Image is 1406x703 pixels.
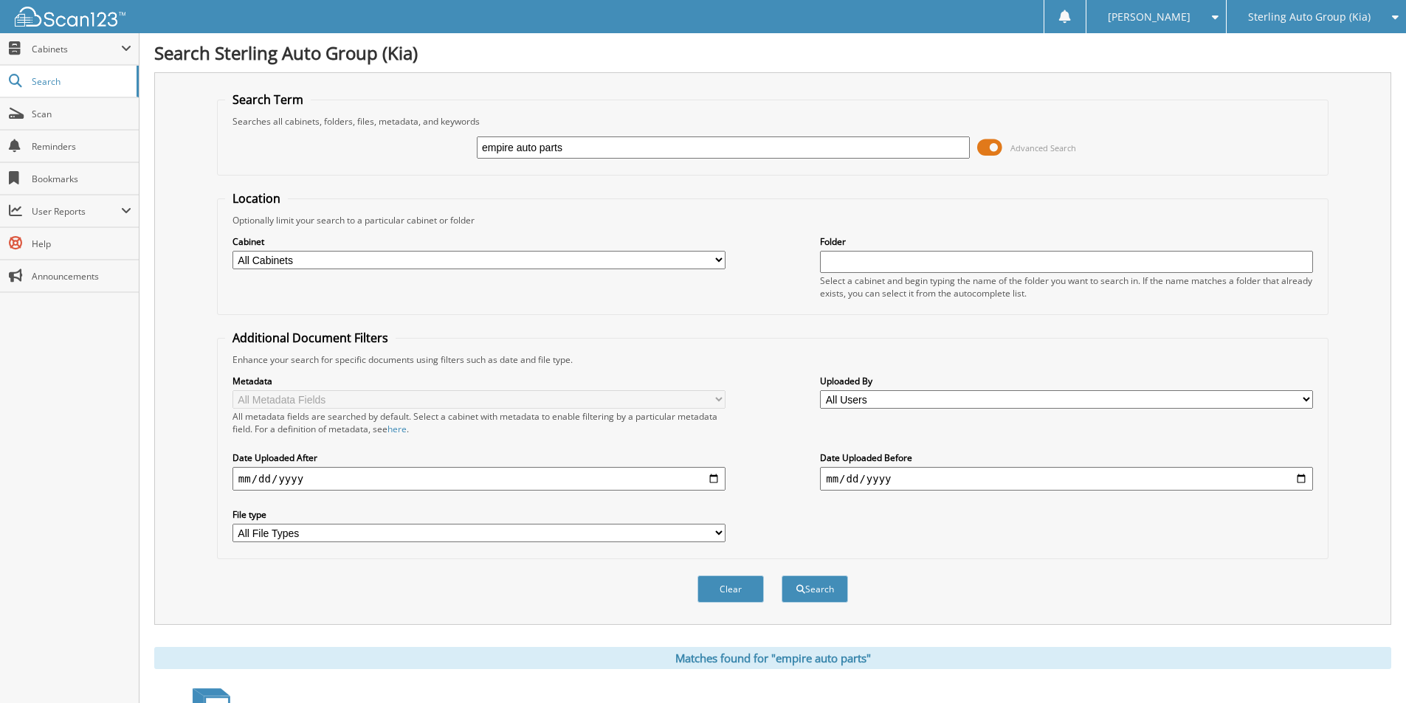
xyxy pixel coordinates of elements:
[32,140,131,153] span: Reminders
[387,423,407,435] a: here
[820,467,1313,491] input: end
[820,375,1313,387] label: Uploaded By
[32,43,121,55] span: Cabinets
[232,410,726,435] div: All metadata fields are searched by default. Select a cabinet with metadata to enable filtering b...
[32,108,131,120] span: Scan
[1010,142,1076,153] span: Advanced Search
[1248,13,1371,21] span: Sterling Auto Group (Kia)
[32,270,131,283] span: Announcements
[32,238,131,250] span: Help
[820,451,1313,464] label: Date Uploaded Before
[820,274,1313,299] div: Select a cabinet and begin typing the name of the folder you want to search in. If the name match...
[782,575,848,603] button: Search
[154,41,1391,65] h1: Search Sterling Auto Group (Kia)
[1108,13,1190,21] span: [PERSON_NAME]
[697,575,764,603] button: Clear
[225,91,311,108] legend: Search Term
[15,7,125,27] img: scan123-logo-white.svg
[225,353,1320,366] div: Enhance your search for specific documents using filters such as date and file type.
[154,647,1391,669] div: Matches found for "empire auto parts"
[232,467,726,491] input: start
[232,235,726,248] label: Cabinet
[225,115,1320,128] div: Searches all cabinets, folders, files, metadata, and keywords
[32,205,121,218] span: User Reports
[225,330,396,346] legend: Additional Document Filters
[232,451,726,464] label: Date Uploaded After
[32,75,129,88] span: Search
[225,214,1320,226] div: Optionally limit your search to a particular cabinet or folder
[32,173,131,185] span: Bookmarks
[225,190,288,207] legend: Location
[232,375,726,387] label: Metadata
[820,235,1313,248] label: Folder
[232,508,726,521] label: File type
